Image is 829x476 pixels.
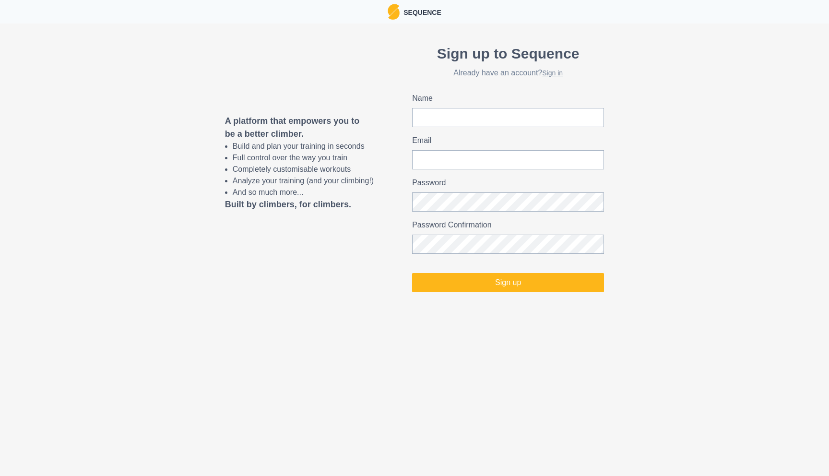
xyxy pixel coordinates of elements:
[542,69,563,77] a: Sign in
[225,198,374,211] p: Built by climbers, for climbers.
[388,4,441,20] a: LogoSequence
[233,141,374,152] li: Build and plan your training in seconds
[233,152,374,164] li: Full control over the way you train
[225,115,374,141] p: A platform that empowers you to be a better climber.
[412,273,604,292] button: Sign up
[412,177,598,189] label: Password
[388,4,400,20] img: Logo
[233,187,374,198] li: And so much more...
[233,164,374,175] li: Completely customisable workouts
[412,43,604,64] p: Sign up to Sequence
[412,135,598,146] label: Email
[233,175,374,187] li: Analyze your training (and your climbing!)
[412,93,598,104] label: Name
[412,219,598,231] label: Password Confirmation
[412,68,604,77] h2: Already have an account?
[400,6,441,18] p: Sequence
